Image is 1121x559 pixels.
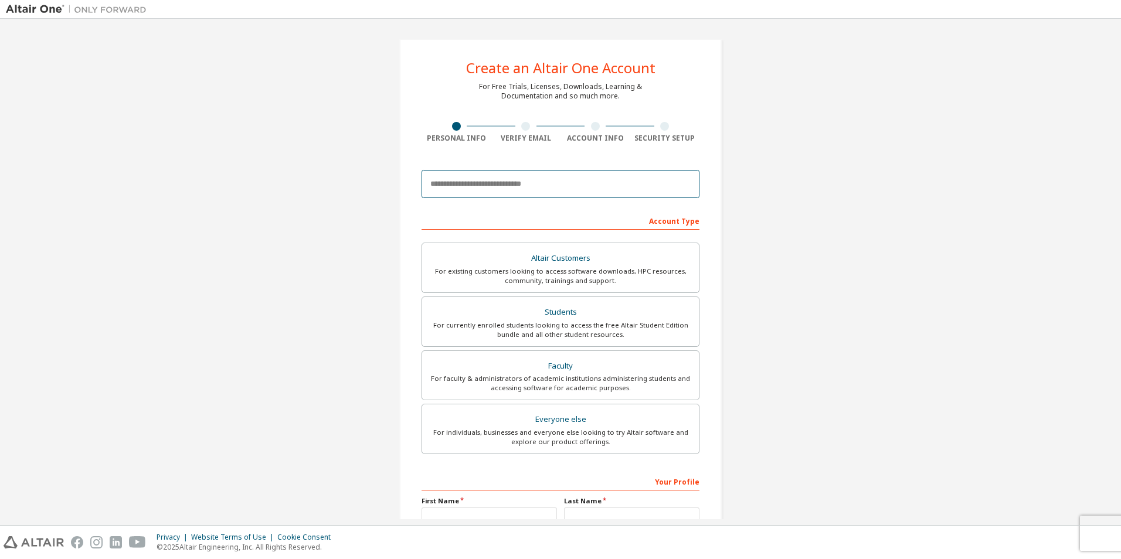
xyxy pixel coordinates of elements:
[110,536,122,548] img: linkedin.svg
[429,321,692,339] div: For currently enrolled students looking to access the free Altair Student Edition bundle and all ...
[422,211,699,230] div: Account Type
[479,82,642,101] div: For Free Trials, Licenses, Downloads, Learning & Documentation and so much more.
[429,267,692,285] div: For existing customers looking to access software downloads, HPC resources, community, trainings ...
[429,374,692,393] div: For faculty & administrators of academic institutions administering students and accessing softwa...
[466,61,655,75] div: Create an Altair One Account
[422,472,699,490] div: Your Profile
[157,542,338,552] p: © 2025 Altair Engineering, Inc. All Rights Reserved.
[422,134,491,143] div: Personal Info
[191,533,277,542] div: Website Terms of Use
[277,533,338,542] div: Cookie Consent
[429,358,692,374] div: Faculty
[491,134,561,143] div: Verify Email
[4,536,64,548] img: altair_logo.svg
[429,411,692,428] div: Everyone else
[422,496,557,506] label: First Name
[429,304,692,321] div: Students
[560,134,630,143] div: Account Info
[157,533,191,542] div: Privacy
[564,496,699,506] label: Last Name
[630,134,700,143] div: Security Setup
[129,536,146,548] img: youtube.svg
[71,536,83,548] img: facebook.svg
[429,250,692,267] div: Altair Customers
[429,428,692,446] div: For individuals, businesses and everyone else looking to try Altair software and explore our prod...
[6,4,152,15] img: Altair One
[90,536,103,548] img: instagram.svg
